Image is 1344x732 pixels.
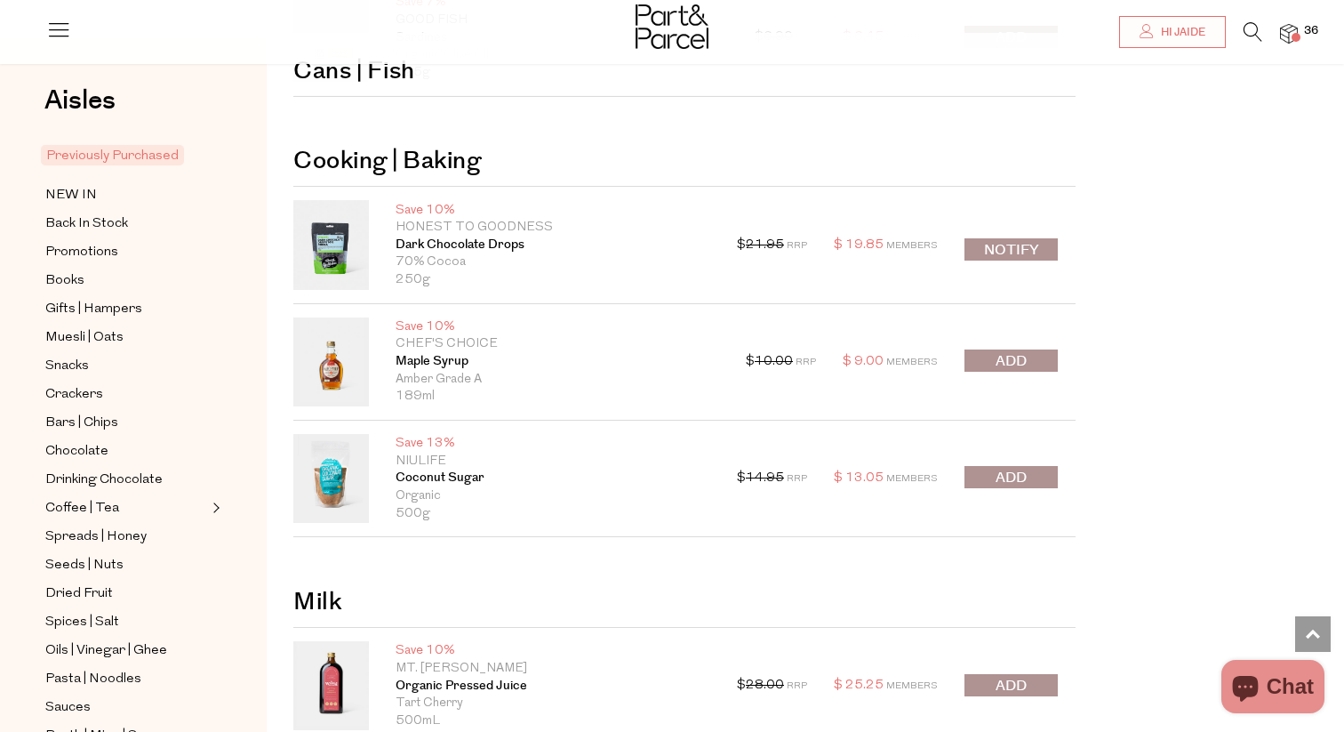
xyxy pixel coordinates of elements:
[737,238,746,252] span: $
[396,388,719,406] p: 189ml
[45,299,142,320] span: Gifts | Hampers
[1119,16,1226,48] a: Hi Jaide
[396,371,719,389] p: Amber Grade A
[964,238,1058,261] button: Notify
[854,355,884,368] span: 9.00
[845,471,884,485] span: 13.05
[208,497,220,519] button: Expand/Collapse Coffee | Tea
[45,554,207,576] a: Seeds | Nuts
[787,241,807,251] span: RRP
[45,526,207,548] a: Spreads | Honey
[737,471,746,485] span: $
[746,238,784,252] s: 21.95
[45,412,207,434] a: Bars | Chips
[886,681,938,691] span: Members
[45,469,207,491] a: Drinking Chocolate
[45,669,141,690] span: Pasta | Noodles
[396,487,710,505] p: Organic
[396,642,710,660] p: Save 10%
[45,355,207,377] a: Snacks
[45,185,97,206] span: NEW IN
[45,213,207,235] a: Back In Stock
[834,471,843,485] span: $
[45,413,118,434] span: Bars | Chips
[737,679,746,692] span: $
[396,470,710,487] a: Coconut Sugar
[45,298,207,320] a: Gifts | Hampers
[396,219,710,237] p: Honest to Goodness
[845,679,884,692] span: 25.25
[45,470,163,491] span: Drinking Chocolate
[44,81,116,120] span: Aisles
[45,696,207,719] a: Sauces
[45,184,207,206] a: NEW IN
[45,498,119,519] span: Coffee | Tea
[1300,23,1323,39] span: 36
[45,213,128,235] span: Back In Stock
[45,270,84,292] span: Books
[396,660,710,678] p: Mt. [PERSON_NAME]
[396,271,710,289] p: 250g
[396,712,710,730] p: 500mL
[396,237,710,254] a: Dark Chocolate Drops
[886,358,938,367] span: Members
[45,640,167,662] span: Oils | Vinegar | Ghee
[396,453,710,471] p: Niulife
[45,384,103,406] span: Crackers
[45,639,207,662] a: Oils | Vinegar | Ghee
[396,335,719,353] p: Chef's Choice
[396,435,710,453] p: Save 13%
[45,583,113,605] span: Dried Fruit
[796,358,816,367] span: RRP
[45,612,119,633] span: Spices | Salt
[787,474,807,484] span: RRP
[45,555,124,576] span: Seeds | Nuts
[45,269,207,292] a: Books
[293,123,1076,187] h2: Cooking | Baking
[45,527,147,548] span: Spreads | Honey
[44,87,116,132] a: Aisles
[45,441,108,463] span: Chocolate
[746,679,784,692] s: 28.00
[396,505,710,523] p: 500g
[45,611,207,633] a: Spices | Salt
[396,318,719,336] p: Save 10%
[886,241,938,251] span: Members
[396,695,710,712] p: Tart Cherry
[845,238,884,252] span: 19.85
[1280,24,1298,43] a: 36
[45,583,207,605] a: Dried Fruit
[396,202,710,220] p: Save 10%
[293,564,1076,628] h2: Milk
[45,356,89,377] span: Snacks
[396,253,710,271] p: 70% Cocoa
[45,383,207,406] a: Crackers
[755,355,793,368] s: 10.00
[746,355,755,368] span: $
[293,33,1076,97] h2: Cans | Fish
[45,242,118,263] span: Promotions
[45,326,207,349] a: Muesli | Oats
[636,4,708,49] img: Part&Parcel
[41,145,184,165] span: Previously Purchased
[834,238,843,252] span: $
[843,355,852,368] span: $
[45,327,124,349] span: Muesli | Oats
[1156,25,1205,40] span: Hi Jaide
[45,668,207,690] a: Pasta | Noodles
[45,145,207,166] a: Previously Purchased
[396,353,719,371] a: Maple Syrup
[886,474,938,484] span: Members
[746,471,784,485] s: 14.95
[45,440,207,463] a: Chocolate
[787,681,807,691] span: RRP
[45,241,207,263] a: Promotions
[45,697,91,719] span: Sauces
[834,679,843,692] span: $
[1216,660,1330,718] inbox-online-store-chat: Shopify online store chat
[45,497,207,519] a: Coffee | Tea
[396,678,710,696] a: Organic Pressed Juice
